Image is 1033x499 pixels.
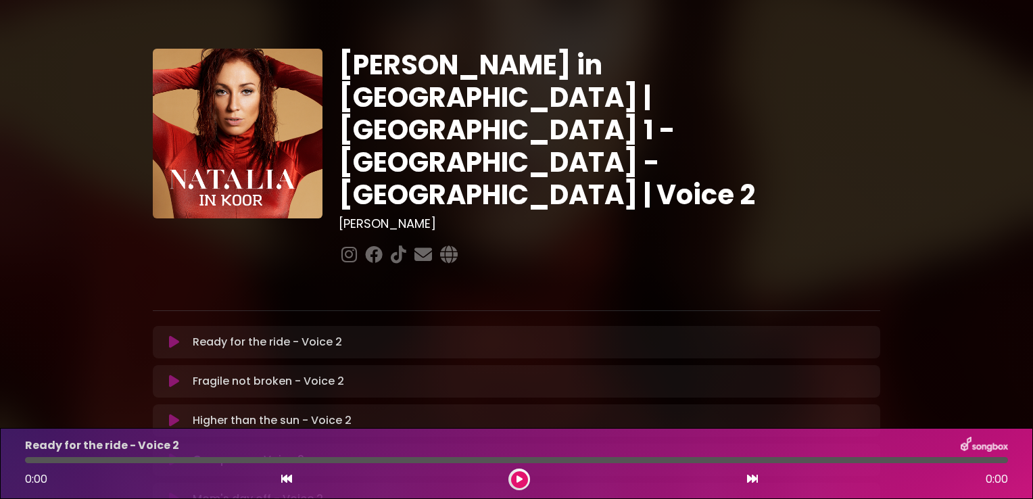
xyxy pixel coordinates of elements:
[193,412,352,429] p: Higher than the sun - Voice 2
[153,49,322,218] img: YTVS25JmS9CLUqXqkEhs
[339,216,880,231] h3: [PERSON_NAME]
[25,437,179,454] p: Ready for the ride - Voice 2
[25,471,47,487] span: 0:00
[193,334,342,350] p: Ready for the ride - Voice 2
[339,49,880,211] h1: [PERSON_NAME] in [GEOGRAPHIC_DATA] | [GEOGRAPHIC_DATA] 1 - [GEOGRAPHIC_DATA] - [GEOGRAPHIC_DATA] ...
[193,373,344,389] p: Fragile not broken - Voice 2
[961,437,1008,454] img: songbox-logo-white.png
[986,471,1008,488] span: 0:00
